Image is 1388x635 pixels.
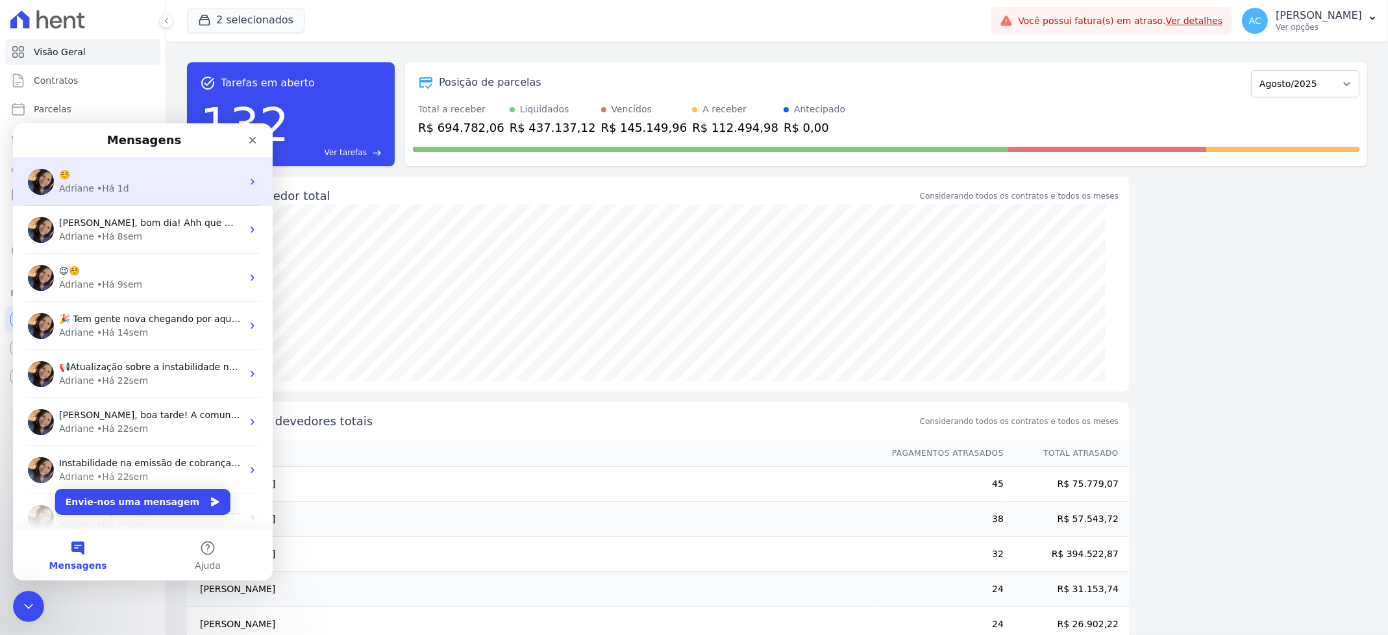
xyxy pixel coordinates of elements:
[34,74,78,87] span: Contratos
[46,238,1315,249] span: 📢Atualização sobre a instabilidade na emissão de cobrança. Informamos que a comunicação com o Ban...
[880,440,1004,467] th: Pagamentos Atrasados
[1276,22,1362,32] p: Ver opções
[5,335,160,361] a: Conta Hent
[187,440,880,467] th: Nome
[5,239,160,265] a: Negativação
[221,75,315,91] span: Tarefas em aberto
[15,142,41,168] img: Profile image for Adriane
[13,591,44,622] iframe: Intercom live chat
[880,467,1004,502] td: 45
[920,190,1119,202] div: Considerando todos os contratos e todos os meses
[418,103,504,116] div: Total a receber
[5,210,160,236] a: Transferências
[5,39,160,65] a: Visão Geral
[5,125,160,151] a: Lotes
[34,45,86,58] span: Visão Geral
[187,572,880,607] td: [PERSON_NAME]
[5,68,160,93] a: Contratos
[216,187,917,205] div: Saldo devedor total
[187,467,880,502] td: [PERSON_NAME]
[42,366,217,392] button: Envie-nos uma mensagem
[46,347,81,360] div: Adriane
[84,347,135,360] div: • Há 22sem
[84,106,129,120] div: • Há 8sem
[187,502,880,537] td: [PERSON_NAME]
[15,334,41,360] img: Profile image for Adriane
[84,299,135,312] div: • Há 22sem
[200,75,216,91] span: task_alt
[1004,572,1129,607] td: R$ 31.153,74
[612,103,652,116] div: Vencidos
[920,416,1119,427] span: Considerando todos os contratos e todos os meses
[1004,502,1129,537] td: R$ 57.543,72
[1276,9,1362,22] p: [PERSON_NAME]
[15,238,41,264] img: Profile image for Adriane
[784,119,845,136] div: R$ 0,00
[601,119,688,136] div: R$ 145.149,96
[187,8,304,32] button: 2 selecionados
[46,142,67,153] span: 😉☺️
[372,148,382,158] span: east
[702,103,747,116] div: A receber
[15,382,41,408] img: Profile image for Adriane
[84,395,135,408] div: • Há 26sem
[46,299,81,312] div: Adriane
[5,306,160,332] a: Recebíveis
[46,94,748,105] span: [PERSON_NAME], bom dia! Ahh que maravilha. Obrigada pelo retorno. [PERSON_NAME], vou verificar so...
[15,190,41,216] img: Profile image for Adriane
[46,155,81,168] div: Adriane
[34,103,71,116] span: Parcelas
[439,75,541,90] div: Posição de parcelas
[1018,14,1222,28] span: Você possui fatura(s) em atraso.
[84,251,135,264] div: • Há 22sem
[15,286,41,312] img: Profile image for Adriane
[1166,16,1223,26] a: Ver detalhes
[520,103,569,116] div: Liquidados
[294,147,382,158] a: Ver tarefas east
[10,286,155,301] div: Plataformas
[5,182,160,208] a: Minha Carteira
[187,537,880,572] td: [PERSON_NAME]
[418,119,504,136] div: R$ 694.782,06
[880,502,1004,537] td: 38
[182,438,208,447] span: Ajuda
[510,119,596,136] div: R$ 437.137,12
[1004,467,1129,502] td: R$ 75.779,07
[46,286,1080,297] span: [PERSON_NAME], boa tarde! A comunicação com o BB foi estabelecida e a remessa foi aprovada. Tiver...
[1004,537,1129,572] td: R$ 394.522,87
[46,106,81,120] div: Adriane
[794,103,845,116] div: Antecipado
[880,537,1004,572] td: 32
[692,119,778,136] div: R$ 112.494,98
[36,438,94,447] span: Mensagens
[1004,440,1129,467] th: Total Atrasado
[1232,3,1388,39] button: AC [PERSON_NAME] Ver opções
[5,96,160,122] a: Parcelas
[84,155,129,168] div: • Há 9sem
[84,203,135,216] div: • Há 14sem
[46,395,81,408] div: Adriane
[1249,16,1261,25] span: AC
[325,147,367,158] span: Ver tarefas
[200,91,289,158] div: 132
[5,153,160,179] a: Clientes
[13,123,273,580] iframe: Intercom live chat
[46,251,81,264] div: Adriane
[216,412,917,430] span: Principais devedores totais
[880,572,1004,607] td: 24
[46,203,81,216] div: Adriane
[130,405,260,457] button: Ajuda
